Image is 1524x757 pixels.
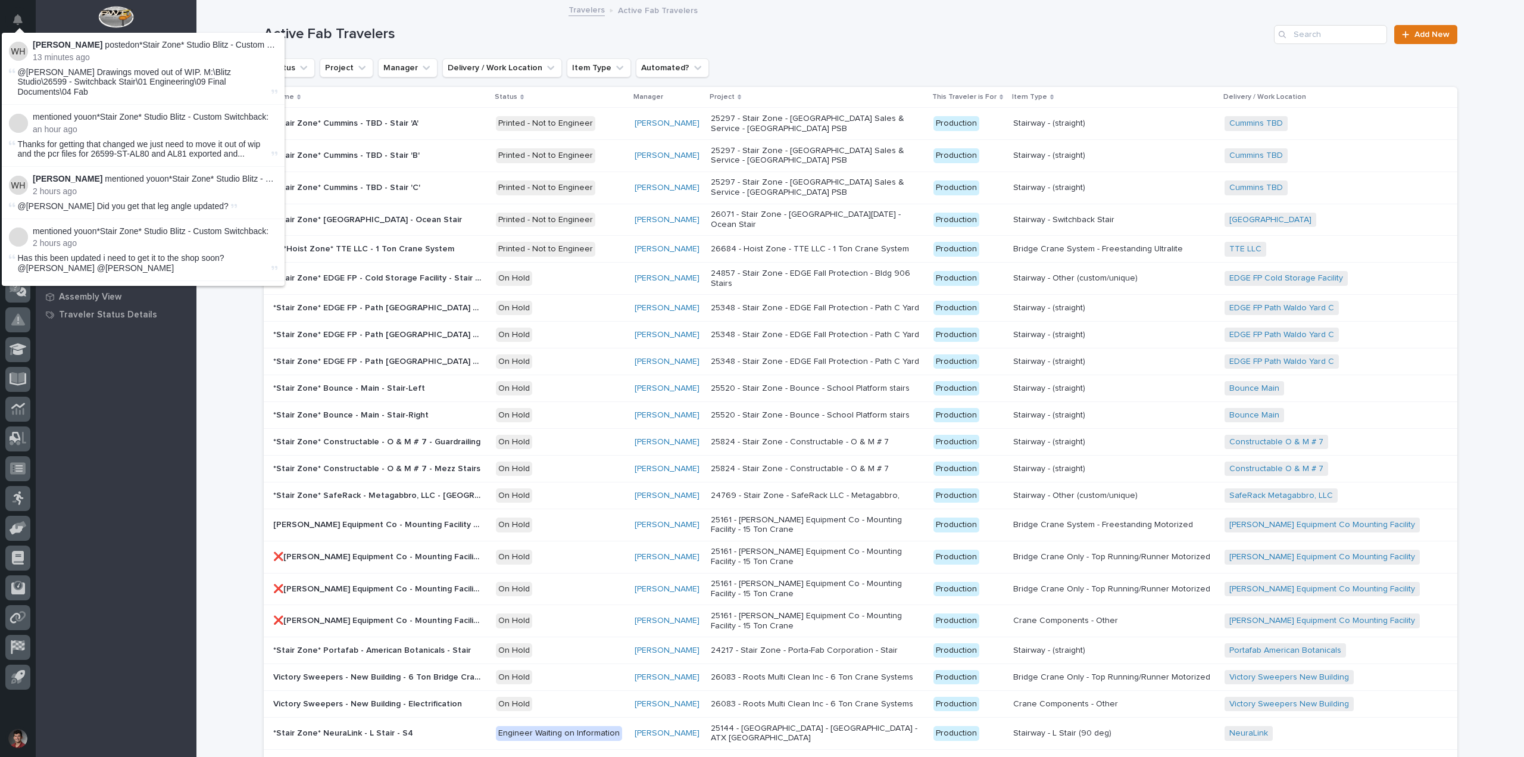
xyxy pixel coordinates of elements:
p: Stairway - (straight) [1013,435,1088,447]
p: Stairway - (straight) [1013,381,1088,394]
a: [PERSON_NAME] [635,151,699,161]
img: Workspace Logo [98,6,133,28]
div: Production [933,670,979,685]
p: Bridge Crane System - Freestanding Motorized [1013,518,1195,530]
tr: *Stair Zone* Constructable - O & M # 7 - Mezz Stairs*Stair Zone* Constructable - O & M # 7 - Mezz... [264,455,1457,482]
a: [PERSON_NAME] Equipment Co Mounting Facility [1229,616,1415,626]
p: *Stair Zone* Cummins - TBD - Stair 'B' [273,148,422,161]
div: Production [933,462,979,476]
strong: [PERSON_NAME] [33,174,102,183]
p: Traveler Status Details [59,310,157,320]
a: [PERSON_NAME] [635,520,699,530]
a: EDGE FP Path Waldo Yard C [1229,357,1334,367]
div: On Hold [496,462,532,476]
img: Wynne Hochstetler [9,176,28,195]
a: [PERSON_NAME] [635,646,699,656]
p: Status [495,91,517,104]
tr: *Stair Zone* Cummins - TBD - Stair 'B'*Stair Zone* Cummins - TBD - Stair 'B' Printed - Not to Eng... [264,139,1457,172]
p: 25348 - Stair Zone - EDGE Fall Protection - Path C Yard [711,303,919,313]
tr: *Stair Zone* NeuraLink - L Stair - S4*Stair Zone* NeuraLink - L Stair - S4 Engineer Waiting on In... [264,718,1457,750]
p: an hour ago [33,124,277,135]
p: *Stair Zone* EDGE FP - Cold Storage Facility - Stair & Ship Ladder [273,271,484,284]
div: Production [933,381,979,396]
a: Bounce Main [1229,410,1279,420]
p: 26684 - Hoist Zone - TTE LLC - 1 Ton Crane System [711,244,919,254]
a: Cummins TBD [1229,119,1283,129]
a: Portafab American Botanicals [1229,646,1341,656]
p: Stairway - Other (custom/unique) [1013,271,1140,284]
tr: *Stair Zone* SafeRack - Metagabbro, LLC - [GEOGRAPHIC_DATA]*Stair Zone* SafeRack - Metagabbro, LL... [264,482,1457,509]
div: On Hold [496,381,532,396]
a: [GEOGRAPHIC_DATA] [1229,215,1311,225]
a: [PERSON_NAME] [635,119,699,129]
a: [PERSON_NAME] [635,552,699,562]
a: [PERSON_NAME] [635,215,699,225]
p: 24217 - Stair Zone - Porta-Fab Corporation - Stair [711,646,919,656]
p: Crane Components - Other [1013,697,1120,709]
p: mentioned you on : [33,226,277,236]
p: This Traveler is For [932,91,997,104]
a: *Stair Zone* Studio Blitz - Custom Switchback [96,226,266,236]
a: [PERSON_NAME] [635,183,699,193]
a: [PERSON_NAME] [635,244,699,254]
p: 25297 - Stair Zone - [GEOGRAPHIC_DATA] Sales & Service - [GEOGRAPHIC_DATA] PSB [711,177,919,198]
div: Production [933,582,979,597]
p: Stairway - (straight) [1013,148,1088,161]
p: 24769 - Stair Zone - SafeRack LLC - Metagabbro, [711,491,919,501]
a: [PERSON_NAME] [635,672,699,683]
p: Elliott Equipment Co - Mounting Facility - 15 Ton Crane System [273,518,484,530]
span: Has this been updated i need to get it to the shop soon? @[PERSON_NAME] @[PERSON_NAME] [18,253,224,273]
p: ✔️*Hoist Zone* TTE LLC - 1 Ton Crane System [273,242,457,254]
a: Cummins TBD [1229,183,1283,193]
p: 24857 - Stair Zone - EDGE Fall Protection - Bldg 906 Stairs [711,269,919,289]
p: *Stair Zone* NeuraLink - L Stair - S4 [273,726,416,739]
a: SafeRack Metagabbro, LLC [1229,491,1333,501]
tr: ❌[PERSON_NAME] Equipment Co - Mounting Facility - Bridge #2❌[PERSON_NAME] Equipment Co - Mounting... [264,573,1457,605]
div: Production [933,354,979,369]
p: 2 hours ago [33,186,277,197]
a: Cummins TBD [1229,151,1283,161]
p: 25348 - Stair Zone - EDGE Fall Protection - Path C Yard [711,330,919,340]
p: 25824 - Stair Zone - Constructable - O & M # 7 [711,464,919,474]
div: On Hold [496,301,532,316]
p: Delivery / Work Location [1223,91,1306,104]
p: Stairway - L Stair (90 deg) [1013,726,1114,739]
p: Victory Sweepers - New Building - Electrification [273,697,464,709]
p: ❌[PERSON_NAME] Equipment Co - Mounting Facility - Bridge #2 [273,582,484,594]
p: 26083 - Roots Multi Clean Inc - 6 Ton Crane Systems [711,672,919,683]
tr: *Stair Zone* EDGE FP - Cold Storage Facility - Stair & Ship Ladder*Stair Zone* EDGE FP - Cold Sto... [264,263,1457,295]
p: Stairway - (straight) [1013,180,1088,193]
div: Engineer Waiting on Information [496,726,622,741]
div: On Hold [496,697,532,712]
a: [PERSON_NAME] [635,728,699,739]
a: [PERSON_NAME] Equipment Co Mounting Facility [1229,584,1415,594]
p: *Stair Zone* EDGE FP - Path [GEOGRAPHIC_DATA] C - Stair #1 [273,301,484,313]
tr: *Stair Zone* Cummins - TBD - Stair 'C'*Stair Zone* Cummins - TBD - Stair 'C' Printed - Not to Eng... [264,172,1457,204]
tr: *Stair Zone* EDGE FP - Path [GEOGRAPHIC_DATA] C - Stair #3*Stair Zone* EDGE FP - Path [GEOGRAPHIC... [264,348,1457,375]
p: 25161 - [PERSON_NAME] Equipment Co - Mounting Facility - 15 Ton Crane [711,579,919,599]
p: Item Type [1012,91,1047,104]
p: Stairway - (straight) [1013,328,1088,340]
p: Stairway - (straight) [1013,408,1088,420]
p: 25161 - [PERSON_NAME] Equipment Co - Mounting Facility - 15 Ton Crane [711,547,919,567]
a: [PERSON_NAME] [635,273,699,284]
span: @[PERSON_NAME] Did you get that leg angle updated? [18,201,229,211]
tr: ❌[PERSON_NAME] Equipment Co - Mounting Facility - Bridge #1❌[PERSON_NAME] Equipment Co - Mounting... [264,541,1457,573]
p: *Stair Zone* EDGE FP - Path [GEOGRAPHIC_DATA] C - Stair #2 [273,328,484,340]
div: On Hold [496,643,532,658]
a: [PERSON_NAME] [635,616,699,626]
p: 25520 - Stair Zone - Bounce - School Platform stairs [711,384,919,394]
p: *Stair Zone* Constructable - O & M # 7 - Mezz Stairs [273,462,483,474]
tr: *Stair Zone* [GEOGRAPHIC_DATA] - Ocean Stair*Stair Zone* [GEOGRAPHIC_DATA] - Ocean Stair Printed ... [264,204,1457,236]
button: Delivery / Work Location [442,58,562,77]
a: EDGE FP Path Waldo Yard C [1229,303,1334,313]
button: Automated? [636,58,709,77]
div: Production [933,301,979,316]
div: Production [933,180,979,195]
p: ❌[PERSON_NAME] Equipment Co - Mounting Facility - Bridge #1 [273,550,484,562]
tr: Victory Sweepers - New Building - ElectrificationVictory Sweepers - New Building - Electrificatio... [264,691,1457,718]
p: 2 hours ago [33,238,277,248]
div: On Hold [496,550,532,565]
div: On Hold [496,488,532,503]
a: [PERSON_NAME] [635,491,699,501]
